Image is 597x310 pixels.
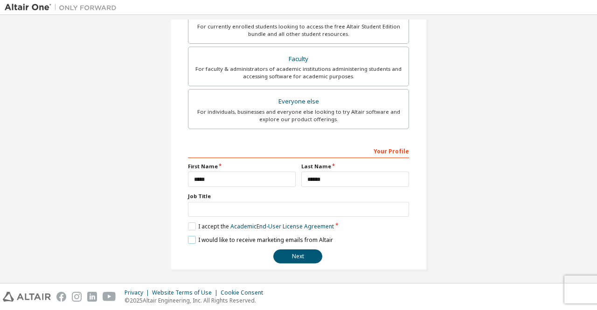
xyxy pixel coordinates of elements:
[273,249,322,263] button: Next
[188,193,409,200] label: Job Title
[188,163,296,170] label: First Name
[152,289,221,296] div: Website Terms of Use
[125,296,269,304] p: © 2025 Altair Engineering, Inc. All Rights Reserved.
[188,143,409,158] div: Your Profile
[194,108,403,123] div: For individuals, businesses and everyone else looking to try Altair software and explore our prod...
[5,3,121,12] img: Altair One
[103,292,116,302] img: youtube.svg
[125,289,152,296] div: Privacy
[230,222,334,230] a: Academic End-User License Agreement
[194,65,403,80] div: For faculty & administrators of academic institutions administering students and accessing softwa...
[188,222,334,230] label: I accept the
[188,236,333,244] label: I would like to receive marketing emails from Altair
[194,95,403,108] div: Everyone else
[194,53,403,66] div: Faculty
[194,23,403,38] div: For currently enrolled students looking to access the free Altair Student Edition bundle and all ...
[56,292,66,302] img: facebook.svg
[87,292,97,302] img: linkedin.svg
[72,292,82,302] img: instagram.svg
[3,292,51,302] img: altair_logo.svg
[301,163,409,170] label: Last Name
[221,289,269,296] div: Cookie Consent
